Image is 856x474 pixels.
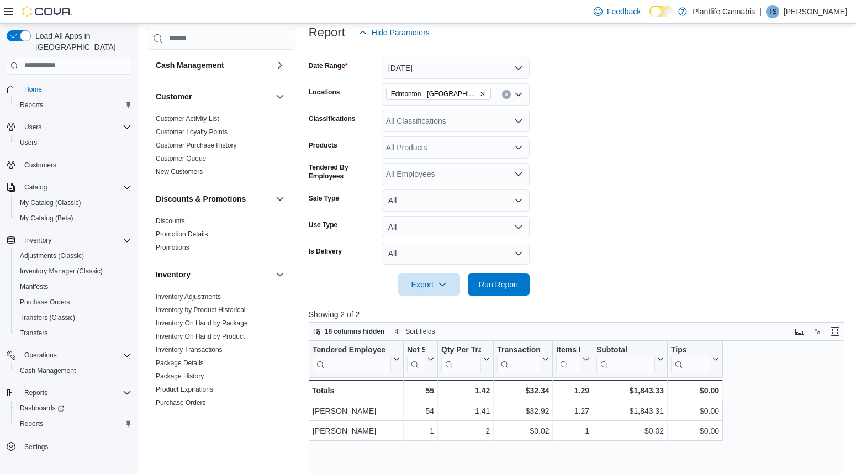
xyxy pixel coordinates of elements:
div: 1.41 [441,404,490,418]
span: Customers [20,158,131,172]
div: Net Sold [407,345,425,373]
label: Classifications [309,114,356,123]
a: Purchase Orders [15,296,75,309]
div: Tips [671,345,710,373]
div: Transaction Average [497,345,540,355]
span: Users [24,123,41,131]
button: Tips [671,345,719,373]
h3: Inventory [156,269,191,280]
span: Customer Queue [156,154,206,163]
button: Reports [11,97,136,113]
a: Inventory On Hand by Product [156,333,245,340]
button: Transfers (Classic) [11,310,136,325]
span: Dashboards [15,402,131,415]
h3: Cash Management [156,60,224,71]
button: Keyboard shortcuts [793,325,806,338]
div: Items Per Transaction [556,345,580,355]
button: Purchase Orders [11,294,136,310]
button: Open list of options [514,90,523,99]
span: Run Report [479,279,519,290]
a: Package Details [156,359,204,367]
div: Qty Per Transaction [441,345,481,355]
button: Clear input [502,90,511,99]
button: Customer [156,91,271,102]
button: Transaction Average [497,345,549,373]
button: Discounts & Promotions [273,192,287,206]
span: Inventory [24,236,51,245]
span: Package History [156,372,204,381]
label: Locations [309,88,340,97]
a: Home [20,83,46,96]
div: $32.34 [497,384,549,397]
a: Inventory by Product Historical [156,306,246,314]
a: Inventory Manager (Classic) [15,265,107,278]
button: Users [20,120,46,134]
label: Use Type [309,220,337,229]
div: $0.02 [497,424,549,438]
div: Discounts & Promotions [147,214,295,259]
span: My Catalog (Beta) [15,212,131,225]
a: Inventory Transactions [156,346,223,354]
button: Adjustments (Classic) [11,248,136,264]
span: Manifests [20,282,48,291]
div: Customer [147,112,295,183]
button: Cash Management [273,59,287,72]
span: Inventory Adjustments [156,292,221,301]
span: Customer Activity List [156,114,219,123]
div: Items Per Transaction [556,345,580,373]
a: Manifests [15,280,52,293]
span: Home [20,82,131,96]
div: $0.00 [671,384,719,397]
button: Users [2,119,136,135]
div: $0.00 [671,424,719,438]
div: [PERSON_NAME] [313,424,400,438]
a: Promotions [156,244,189,251]
span: Customer Purchase History [156,141,237,150]
button: My Catalog (Beta) [11,210,136,226]
span: Manifests [15,280,131,293]
div: 1 [556,424,589,438]
a: Customers [20,159,61,172]
button: Qty Per Transaction [441,345,490,373]
span: Reports [20,419,43,428]
a: Settings [20,440,52,454]
button: All [382,243,530,265]
button: Inventory [273,268,287,281]
a: Dashboards [15,402,68,415]
span: New Customers [156,167,203,176]
span: Inventory Manager (Classic) [15,265,131,278]
button: Reports [20,386,52,399]
a: Product Expirations [156,386,213,393]
div: $0.00 [671,404,719,418]
a: Dashboards [11,401,136,416]
div: Totals [312,384,400,397]
button: Customers [2,157,136,173]
span: Sort fields [405,327,435,336]
button: Export [398,273,460,296]
div: Qty Per Transaction [441,345,481,373]
span: Users [15,136,131,149]
a: Customer Activity List [156,115,219,123]
a: Reports [15,98,47,112]
span: Load All Apps in [GEOGRAPHIC_DATA] [31,30,131,52]
a: Discounts [156,217,185,225]
span: Catalog [24,183,47,192]
h3: Discounts & Promotions [156,193,246,204]
button: Inventory [2,233,136,248]
button: Cash Management [11,363,136,378]
div: 1.27 [556,404,589,418]
button: Operations [20,349,61,362]
button: Catalog [20,181,51,194]
span: Export [405,273,453,296]
button: Remove Edmonton - Harvest Pointe from selection in this group [479,91,486,97]
a: Inventory Adjustments [156,293,221,301]
p: Showing 2 of 2 [309,309,850,320]
button: Transfers [11,325,136,341]
span: Transfers [15,326,131,340]
label: Date Range [309,61,348,70]
img: Cova [22,6,72,17]
span: Inventory On Hand by Package [156,319,248,328]
span: Users [20,138,37,147]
